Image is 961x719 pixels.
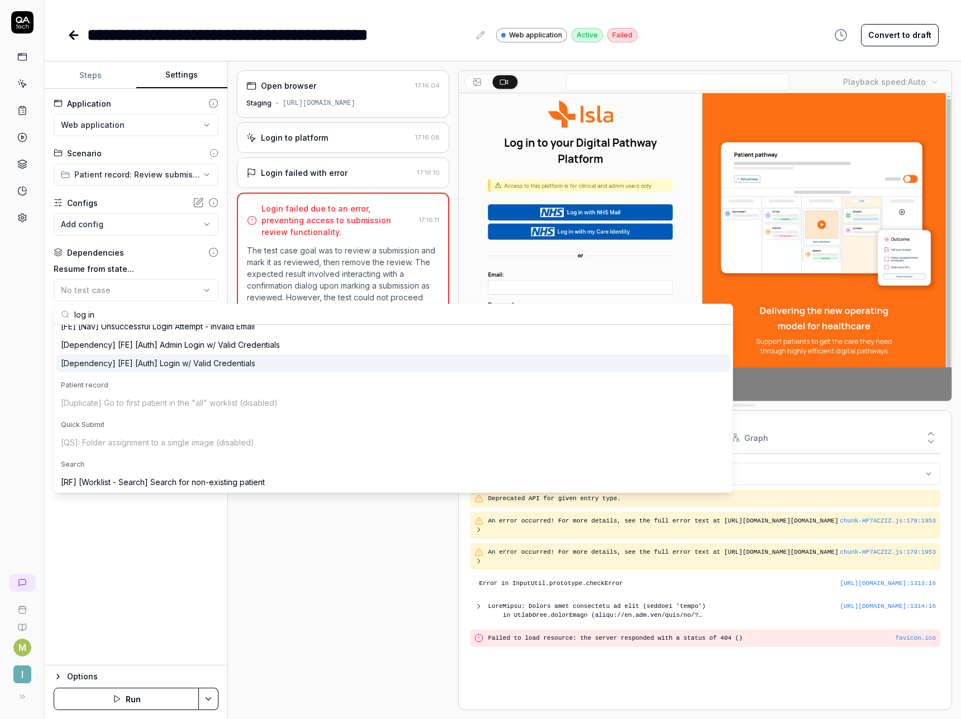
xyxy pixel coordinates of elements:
[61,380,726,390] div: Patient record
[4,596,40,614] a: Book a call with us
[479,579,936,588] pre: Error in InputUtil.prototype.checkError
[67,197,98,209] div: Configs
[731,422,768,453] button: Graph
[246,98,272,108] div: Staging
[488,602,840,620] pre: LoreMipsu: Dolors amet consectetu ad elit (seddoei 'tempo') in UtlabOree.dolorEmagn (aliqu://en.a...
[261,167,348,179] div: Login failed with error
[61,119,125,131] span: Web application
[496,27,567,42] a: Web application
[843,76,926,88] div: Playback speed:
[488,494,936,504] pre: Deprecated API for given entry type.
[67,98,111,109] div: Application
[61,320,255,332] div: [FE] [Nav] Unsuccessful Login Attempt - Invalid Email
[45,62,136,89] button: Steps
[13,665,31,683] span: I
[9,574,36,592] a: New conversation
[572,28,603,42] div: Active
[61,476,265,488] div: [RF] [Worklist - Search] Search for non-existing patient
[488,548,840,557] pre: An error occurred! For more details, see the full error text at [URL][DOMAIN_NAME][DOMAIN_NAME]
[419,216,439,224] time: 17:16:11
[54,114,218,136] button: Web application
[136,62,228,89] button: Settings
[54,670,218,683] button: Options
[247,245,439,420] p: The test case goal was to review a submission and mark it as reviewed, then remove the review. Th...
[509,30,562,40] span: Web application
[54,688,199,710] button: Run
[840,548,936,557] button: chunk-HP7ACZIZ.js:179:1953
[4,614,40,632] a: Documentation
[13,639,31,656] button: M
[61,357,255,369] div: [Dependency] [FE] [Auth] Login w/ Valid Credentials
[861,24,939,46] button: Convert to draft
[4,656,40,686] button: I
[415,133,440,141] time: 17:16:08
[415,82,440,89] time: 17:16:04
[61,420,726,430] div: Quick Submit
[74,304,726,324] input: Select resume from dependency...
[261,132,328,143] div: Login to platform
[840,602,936,611] button: [URL][DOMAIN_NAME]:1314:16
[488,516,840,526] pre: An error occurred! For more details, see the full error text at [URL][DOMAIN_NAME][DOMAIN_NAME]
[54,263,218,275] label: Resume from state...
[61,285,111,295] span: No test case
[261,80,316,92] div: Open browser
[840,602,936,611] div: [URL][DOMAIN_NAME] : 1314 : 16
[895,634,936,643] button: favicon.ico
[827,24,854,46] button: View version history
[488,634,936,643] pre: Failed to load resource: the server responded with a status of 404 ()
[74,169,200,180] span: Patient record: Review submissions
[261,203,415,238] div: Login failed due to an error, preventing access to submission review functionality.
[840,516,936,526] div: chunk-HP7ACZIZ.js : 179 : 1953
[67,247,124,258] div: Dependencies
[840,579,936,588] div: [URL][DOMAIN_NAME] : 1313 : 16
[417,169,440,176] time: 17:16:10
[61,459,726,469] div: Search
[67,670,218,683] div: Options
[283,98,355,108] div: [URL][DOMAIN_NAME]
[67,147,102,159] div: Scenario
[54,279,218,301] button: No test case
[54,164,218,186] button: Patient record: Review submissions
[61,339,280,351] div: [Dependency] [FE] [Auth] Admin Login w/ Valid Credentials
[840,579,936,588] button: [URL][DOMAIN_NAME]:1313:16
[54,325,732,492] div: Suggestions
[840,516,936,526] button: chunk-HP7ACZIZ.js:179:1953
[840,548,936,557] div: chunk-HP7ACZIZ.js : 179 : 1953
[607,28,638,42] div: Failed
